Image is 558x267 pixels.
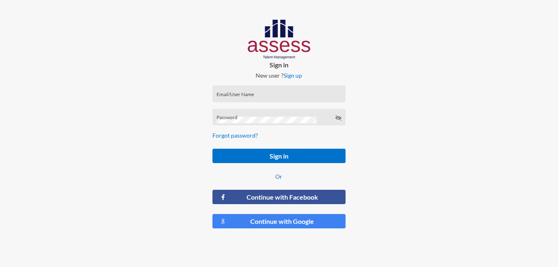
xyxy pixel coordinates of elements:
[206,61,353,69] p: Sign in
[212,190,346,204] button: Continue with Facebook
[206,72,353,79] p: New user ?
[212,132,258,139] a: Forgot password?
[284,72,302,79] a: Sign up
[212,149,346,163] button: Sign in
[248,20,311,59] img: AssessLogoo.svg
[212,173,346,180] p: Or
[212,214,346,228] button: Continue with Google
